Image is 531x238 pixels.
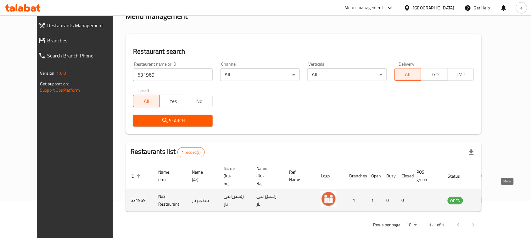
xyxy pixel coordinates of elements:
span: Status [448,172,468,180]
td: رێستۆرانتی ناز [219,189,251,212]
span: Search Branch Phone [47,52,120,59]
span: Name (Ku-So) [224,165,244,187]
label: Upsell [137,89,149,93]
button: TGO [421,68,448,81]
div: Menu-management [345,4,383,12]
button: Yes [159,95,186,107]
span: Name (Ku-Ba) [256,165,277,187]
span: POS group [416,168,435,183]
td: رێستۆرانتی ناز [251,189,284,212]
div: Rows per page: [404,220,419,230]
span: Get support on: [40,80,69,88]
div: All [307,68,387,81]
a: Search Branch Phone [33,48,126,63]
th: Branches [344,163,366,189]
span: Search [138,117,208,125]
button: All [394,68,421,81]
span: Restaurants Management [47,22,120,29]
h2: Restaurant search [133,47,474,56]
div: All [220,68,300,81]
button: All [133,95,160,107]
th: Busy [381,163,396,189]
td: 1 [366,189,381,212]
th: Logo [316,163,344,189]
span: All [397,70,419,79]
th: Open [366,163,381,189]
span: OPEN [448,197,463,204]
a: Support.OpsPlatform [40,86,80,94]
td: 1 [344,189,366,212]
p: Rows per page: [373,221,402,229]
td: 631969 [126,189,153,212]
span: TMP [450,70,472,79]
span: Branches [47,37,120,44]
table: enhanced table [126,163,497,212]
span: 1 record(s) [178,149,204,155]
img: Naz Restaurant [321,191,337,207]
a: Restaurants Management [33,18,126,33]
span: e [520,4,523,11]
h2: Menu management [126,11,187,21]
span: All [136,97,157,106]
button: No [186,95,213,107]
span: Name (Ar) [192,168,211,183]
th: Closed [396,163,411,189]
span: TGO [424,70,445,79]
span: Version: [40,69,55,77]
td: مطعم ناز [187,189,219,212]
div: [GEOGRAPHIC_DATA] [413,4,455,11]
span: 1.0.0 [56,69,66,77]
th: Action [476,163,497,189]
td: 0 [396,189,411,212]
label: Delivery [399,62,415,66]
td: 0 [381,189,396,212]
input: Search for restaurant name or ID.. [133,68,213,81]
div: Total records count [177,147,205,157]
button: Search [133,115,213,127]
h2: Restaurants list [131,147,204,157]
button: TMP [447,68,474,81]
span: ID [131,172,143,180]
span: Name (En) [158,168,179,183]
a: Branches [33,33,126,48]
div: Export file [464,145,479,160]
td: Naz Restaurant [153,189,187,212]
span: Yes [162,97,184,106]
span: No [189,97,210,106]
p: 1-1 of 1 [429,221,444,229]
span: Ref. Name [289,168,308,183]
